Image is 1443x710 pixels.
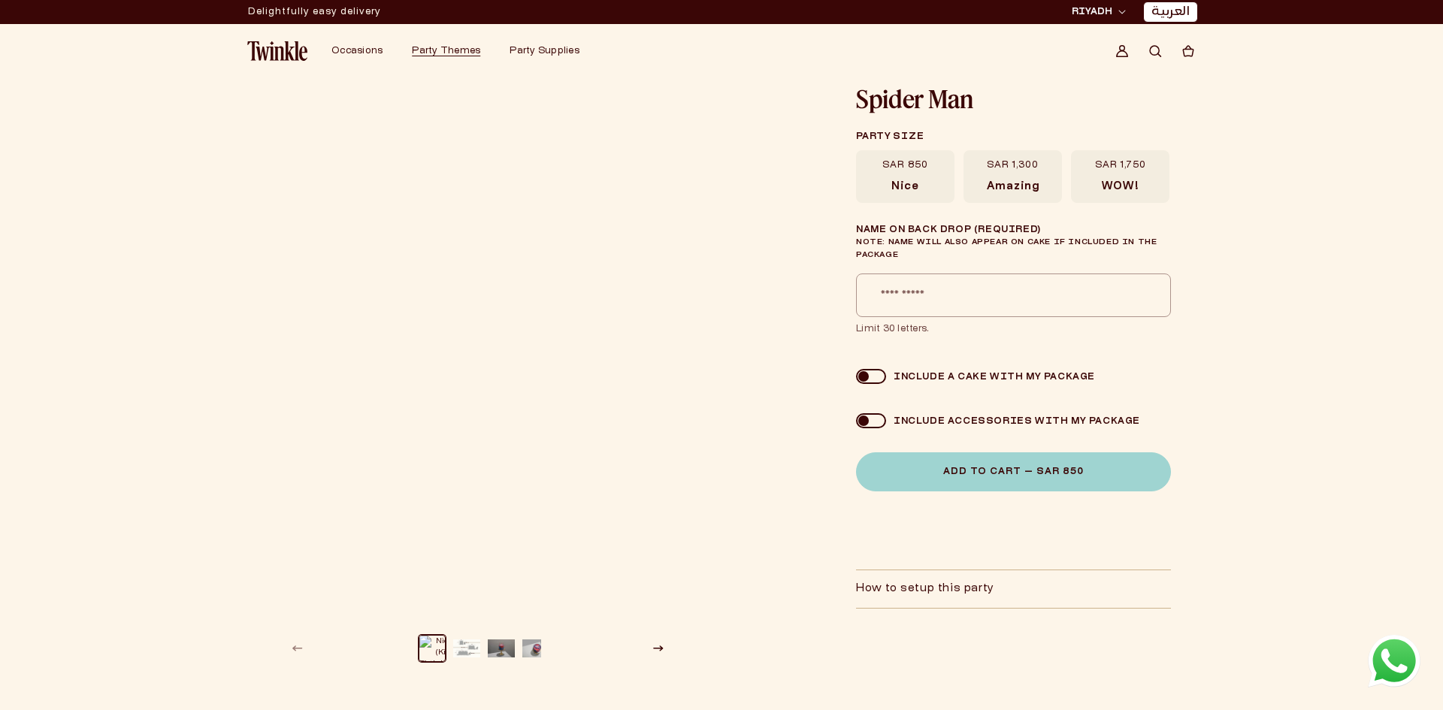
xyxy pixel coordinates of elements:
[453,635,480,662] button: Load image 2 in gallery view
[987,159,1039,171] span: SAR 1,300
[943,467,1084,476] span: Add to Cart — SAR 850
[522,635,549,662] button: Load image 4 in gallery view
[882,159,928,171] span: SAR 850
[856,224,1171,261] label: Name on Back Drop (required)
[1072,5,1112,19] span: RIYADH
[248,1,381,23] div: Announcement
[501,36,600,66] summary: Party Supplies
[281,632,314,665] button: Slide left
[856,323,1171,335] span: Limit 30 letters.
[419,635,446,662] button: Load image 1 in gallery view
[510,47,579,56] span: Party Supplies
[1095,159,1146,171] span: SAR 1,750
[248,1,381,23] p: Delightfully easy delivery
[891,180,919,194] span: Nice
[510,45,579,57] a: Party Supplies
[412,45,480,57] a: Party Themes
[403,36,501,66] summary: Party Themes
[987,180,1039,194] span: Amazing
[322,36,403,66] summary: Occasions
[412,47,480,56] span: Party Themes
[886,371,1095,382] div: Include a cake with my package
[856,570,1171,608] summary: How to setup this party
[886,415,1140,427] div: Include accessories with my package
[642,632,675,665] button: Slide right
[856,239,1157,258] span: Note: Name will also appear on cake if included in the package
[856,87,1170,111] h1: Spider Man
[331,45,383,57] a: Occasions
[1067,5,1130,20] button: RIYADH
[856,122,1169,150] legend: Party size
[1151,5,1190,20] a: العربية
[1102,180,1139,194] span: WOW!
[331,47,383,56] span: Occasions
[1139,35,1172,68] summary: Search
[180,93,776,666] media-gallery: Gallery Viewer
[247,41,307,61] img: Twinkle
[856,582,994,596] h2: How to setup this party
[488,635,515,662] button: Load image 3 in gallery view
[856,452,1171,491] button: Add to Cart — SAR 850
